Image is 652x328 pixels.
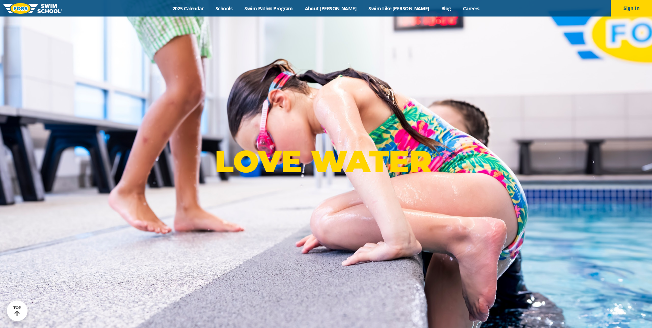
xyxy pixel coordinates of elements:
a: Swim Like [PERSON_NAME] [363,5,435,12]
a: Schools [210,5,239,12]
p: LOVE WATER [215,143,437,180]
img: FOSS Swim School Logo [3,3,62,14]
a: About [PERSON_NAME] [299,5,363,12]
a: 2025 Calendar [167,5,210,12]
a: Blog [435,5,457,12]
sup: ® [432,150,437,158]
a: Swim Path® Program [239,5,299,12]
a: Careers [457,5,485,12]
div: TOP [13,306,21,316]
